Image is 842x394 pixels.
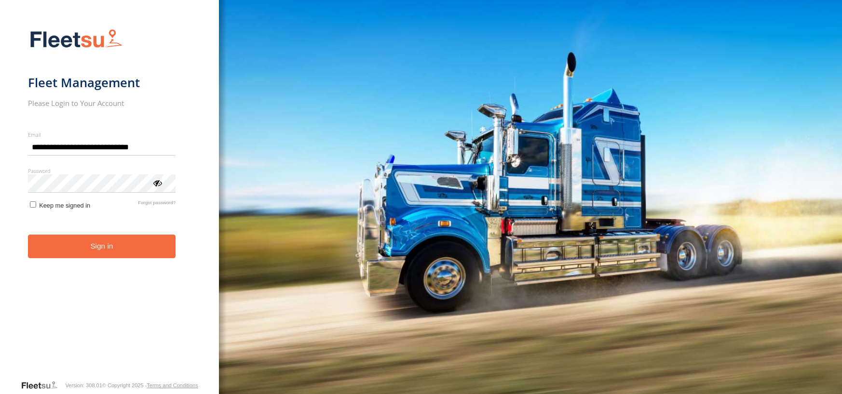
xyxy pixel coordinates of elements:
form: main [28,23,191,380]
h1: Fleet Management [28,75,176,91]
div: © Copyright 2025 - [102,382,198,388]
h2: Please Login to Your Account [28,98,176,108]
div: Version: 308.01 [65,382,102,388]
div: ViewPassword [152,178,162,187]
span: Keep me signed in [39,202,90,209]
label: Email [28,131,176,138]
label: Password [28,167,176,174]
a: Terms and Conditions [147,382,198,388]
a: Forgot password? [138,200,176,209]
a: Visit our Website [21,381,65,390]
img: Fleetsu [28,27,124,52]
button: Sign in [28,235,176,258]
input: Keep me signed in [30,201,36,208]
